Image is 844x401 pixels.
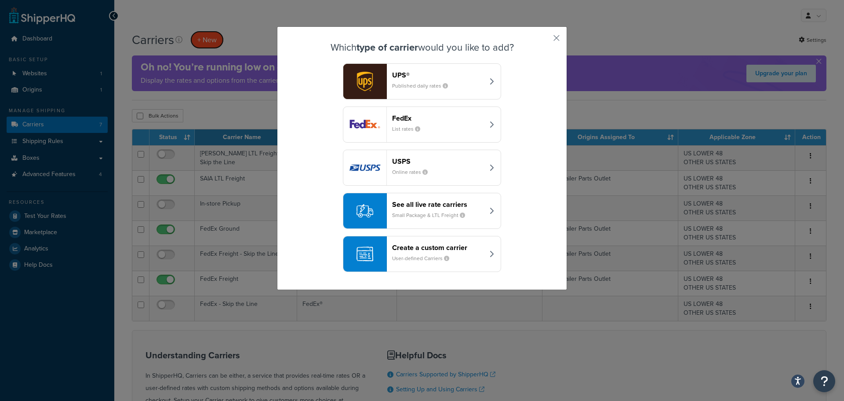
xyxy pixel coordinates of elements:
img: icon-carrier-liverate-becf4550.svg [357,202,373,219]
button: Open Resource Center [813,370,835,392]
small: Small Package & LTL Freight [392,211,472,219]
img: icon-carrier-custom-c93b8a24.svg [357,246,373,262]
img: usps logo [343,150,386,185]
header: USPS [392,157,484,166]
button: Create a custom carrierUser-defined Carriers [343,236,501,272]
small: Online rates [392,168,435,176]
small: List rates [392,125,427,133]
small: Published daily rates [392,82,455,90]
button: ups logoUPS®Published daily rates [343,63,501,99]
header: FedEx [392,114,484,122]
img: fedEx logo [343,107,386,142]
small: User-defined Carriers [392,254,456,262]
h3: Which would you like to add? [299,42,545,53]
strong: type of carrier [357,40,418,55]
header: UPS® [392,71,484,79]
img: ups logo [343,64,386,99]
header: See all live rate carriers [392,200,484,209]
button: usps logoUSPSOnline rates [343,150,501,186]
header: Create a custom carrier [392,243,484,252]
button: fedEx logoFedExList rates [343,107,501,143]
button: See all live rate carriersSmall Package & LTL Freight [343,193,501,229]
